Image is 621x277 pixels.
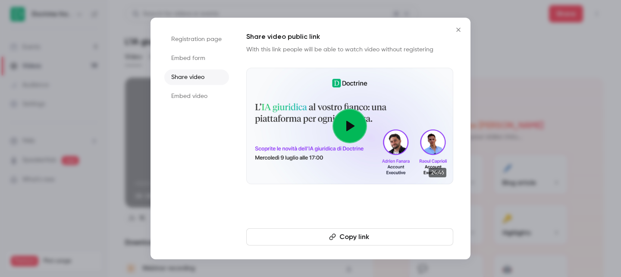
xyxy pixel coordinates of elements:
h1: Share video public link [246,31,453,42]
button: Close [450,21,467,38]
a: 24:46 [246,68,453,184]
li: Share video [164,69,229,85]
p: With this link people will be able to watch video without registering [246,45,453,54]
button: Copy link [246,228,453,246]
span: 24:46 [429,168,446,177]
li: Embed form [164,50,229,66]
li: Embed video [164,88,229,104]
li: Registration page [164,31,229,47]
